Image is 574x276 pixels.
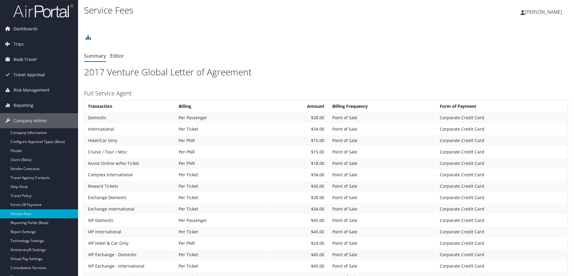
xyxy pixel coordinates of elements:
[437,101,567,112] th: Form of Payment
[85,226,175,237] td: VIP International
[265,124,329,135] td: $34.00
[329,238,436,249] td: Point of Sale
[14,52,37,67] span: Book Travel
[437,158,567,169] td: Corporate Credit Card
[265,204,329,214] td: $34.00
[329,124,436,135] td: Point of Sale
[329,192,436,203] td: Point of Sale
[437,204,567,214] td: Corporate Credit Card
[176,226,265,237] td: Per Ticket
[176,112,265,123] td: Per Passenger
[437,181,567,192] td: Corporate Credit Card
[265,226,329,237] td: $45.00
[265,192,329,203] td: $28.00
[85,147,175,157] td: Cruise / Tour / Misc
[265,112,329,123] td: $28.00
[437,147,567,157] td: Corporate Credit Card
[176,147,265,157] td: Per PNR
[437,215,567,226] td: Corporate Credit Card
[265,261,329,271] td: $45.00
[265,215,329,226] td: $45.00
[525,9,562,15] span: [PERSON_NAME]
[265,101,329,112] th: Amount
[176,261,265,271] td: Per Ticket
[85,158,175,169] td: Assist Online w/No Ticket
[14,98,33,113] span: Reporting
[329,249,436,260] td: Point of Sale
[265,181,329,192] td: $50.00
[85,261,175,271] td: VIP Exchange - International
[85,192,175,203] td: Exchange Domestic
[176,158,265,169] td: Per PNR
[85,249,175,260] td: VIP Exchange - Domestic
[329,204,436,214] td: Point of Sale
[84,4,407,17] h1: Service Fees
[14,67,45,82] span: Travel Approval
[110,53,124,59] a: Editor
[437,124,567,135] td: Corporate Credit Card
[85,238,175,249] td: VIP Hotel & Car Only
[176,204,265,214] td: Per Ticket
[85,135,175,146] td: Hotel/Car Only
[85,181,175,192] td: Reward Tickets
[85,112,175,123] td: Domestic
[329,261,436,271] td: Point of Sale
[437,249,567,260] td: Corporate Credit Card
[329,226,436,237] td: Point of Sale
[14,83,50,98] span: Risk Management
[437,135,567,146] td: Corporate Credit Card
[176,181,265,192] td: Per Ticket
[84,89,568,98] h3: Full Service Agent
[265,158,329,169] td: $18.00
[329,181,436,192] td: Point of Sale
[14,113,47,128] span: Company Admin
[329,169,436,180] td: Point of Sale
[265,135,329,146] td: $15.00
[265,249,329,260] td: $45.00
[437,192,567,203] td: Corporate Credit Card
[265,147,329,157] td: $15.00
[521,3,568,21] a: [PERSON_NAME]
[176,238,265,249] td: Per PNR
[85,101,175,112] th: Transaction
[176,135,265,146] td: Per PNR
[85,215,175,226] td: VIP Domestic
[329,135,436,146] td: Point of Sale
[13,4,73,18] img: airportal-logo.png
[176,215,265,226] td: Per Passenger
[329,101,436,112] th: Billing Frequency
[176,249,265,260] td: Per Ticket
[176,124,265,135] td: Per Ticket
[437,261,567,271] td: Corporate Credit Card
[176,169,265,180] td: Per Ticket
[265,238,329,249] td: $24.00
[14,37,24,52] span: Trips
[329,112,436,123] td: Point of Sale
[85,169,175,180] td: Complex International
[329,215,436,226] td: Point of Sale
[437,226,567,237] td: Corporate Credit Card
[84,53,106,59] a: Summary
[14,21,38,36] span: Dashboards
[329,158,436,169] td: Point of Sale
[329,147,436,157] td: Point of Sale
[85,204,175,214] td: Exchange International
[84,66,568,78] h1: 2017 Venture Global Letter of Agreement
[176,101,265,112] th: Billing
[437,238,567,249] td: Corporate Credit Card
[437,169,567,180] td: Corporate Credit Card
[176,192,265,203] td: Per Ticket
[85,124,175,135] td: International
[265,169,329,180] td: $34.00
[437,112,567,123] td: Corporate Credit Card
